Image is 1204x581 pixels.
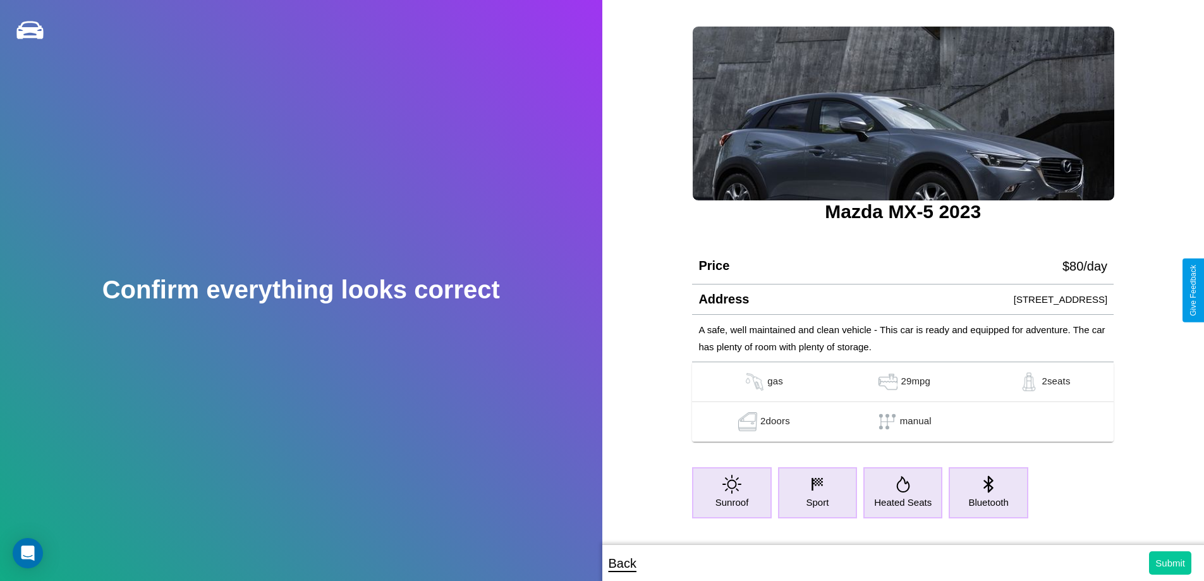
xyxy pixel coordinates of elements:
[1149,551,1191,575] button: Submit
[1016,372,1042,391] img: gas
[698,259,729,273] h4: Price
[760,412,790,431] p: 2 doors
[698,292,749,307] h4: Address
[806,494,829,511] p: Sport
[742,372,767,391] img: gas
[900,412,932,431] p: manual
[698,321,1107,355] p: A safe, well maintained and clean vehicle - This car is ready and equipped for adventure. The car...
[767,372,783,391] p: gas
[1189,265,1198,316] div: Give Feedback
[1062,255,1107,278] p: $ 80 /day
[968,494,1008,511] p: Bluetooth
[1042,372,1070,391] p: 2 seats
[692,362,1114,442] table: simple table
[874,494,932,511] p: Heated Seats
[692,201,1114,223] h3: Mazda MX-5 2023
[609,552,636,575] p: Back
[1014,291,1107,308] p: [STREET_ADDRESS]
[875,372,901,391] img: gas
[715,494,749,511] p: Sunroof
[13,538,43,568] div: Open Intercom Messenger
[735,412,760,431] img: gas
[102,276,500,304] h2: Confirm everything looks correct
[901,372,930,391] p: 29 mpg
